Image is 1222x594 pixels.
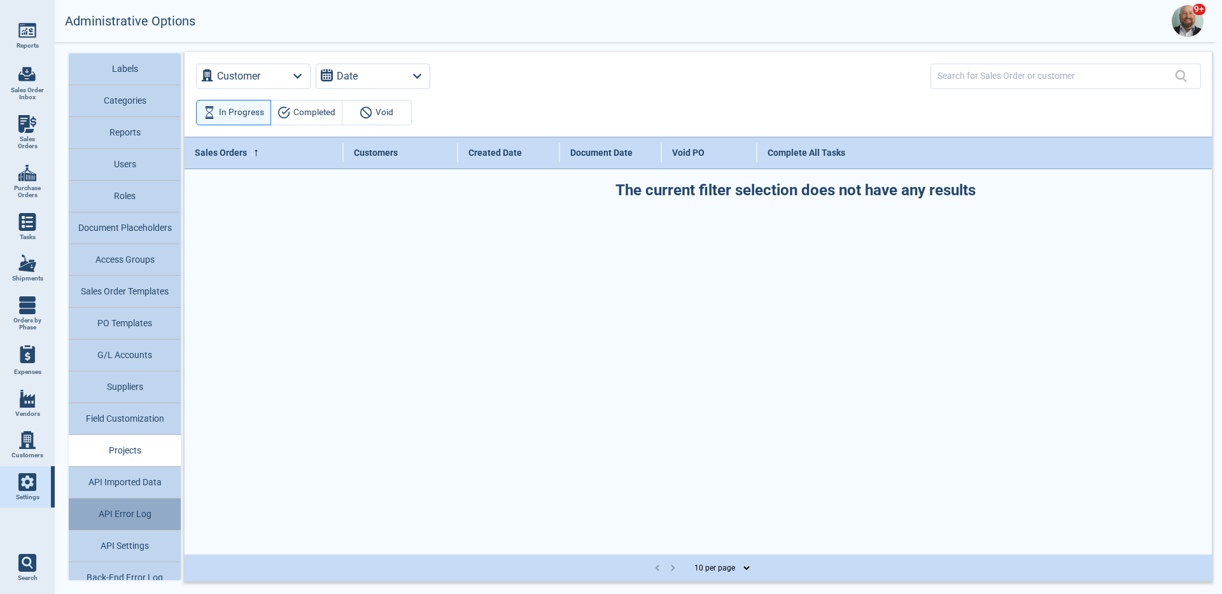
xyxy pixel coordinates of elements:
img: menu_icon [18,431,36,449]
button: Labels [69,53,181,85]
button: Roles [69,181,181,212]
span: Complete All Tasks [768,148,845,158]
span: Void [376,105,393,120]
img: menu_icon [18,115,36,133]
button: Date [316,64,430,89]
img: menu_icon [18,213,36,231]
span: Sales Orders [10,135,45,150]
span: Void PO [672,148,705,158]
label: Date [337,67,358,85]
button: Users [69,149,181,181]
span: Settings [16,494,39,501]
span: Created Date [468,148,522,158]
button: Completed [270,100,342,125]
span: In Progress [219,105,264,120]
span: Orders by Phase [10,317,45,331]
button: Reports [69,117,181,149]
span: Vendors [15,410,40,418]
span: Search [18,574,38,582]
button: API Imported Data [69,467,181,499]
button: Customer [196,64,311,89]
span: Purchase Orders [10,184,45,199]
button: Categories [69,85,181,117]
span: Shipments [12,275,43,282]
nav: pagination navigation [650,560,680,576]
span: Completed [293,105,335,120]
span: Expenses [14,368,41,376]
span: Tasks [20,233,36,241]
span: Document Date [570,148,633,158]
img: menu_icon [18,254,36,272]
img: menu_icon [18,164,36,182]
button: Back-End Error Log [69,562,181,594]
button: Document Placeholders [69,212,181,244]
img: menu_icon [18,22,36,39]
button: Field Customization [69,403,181,435]
img: Avatar [1172,5,1204,37]
span: Sales Orders [195,148,247,158]
img: menu_icon [18,390,36,408]
span: 9+ [1192,3,1206,16]
button: PO Templates [69,308,181,340]
button: Void [342,100,412,125]
span: Customers [354,148,398,158]
button: G/L Accounts [69,340,181,371]
img: menu_icon [18,473,36,491]
button: Suppliers [69,371,181,403]
h2: Administrative Options [65,14,195,29]
button: Projects [69,435,181,467]
button: Sales Order Templates [69,276,181,308]
span: Sales Order Inbox [10,86,45,101]
button: In Progress [196,100,271,125]
input: Search for Sales Order or customer [938,67,1175,85]
button: API Settings [69,530,181,562]
button: API Error Log [69,499,181,530]
img: menu_icon [18,296,36,314]
span: Reports [17,42,39,50]
button: Access Groups [69,244,181,276]
label: Customer [217,67,260,85]
span: Customers [11,452,43,459]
